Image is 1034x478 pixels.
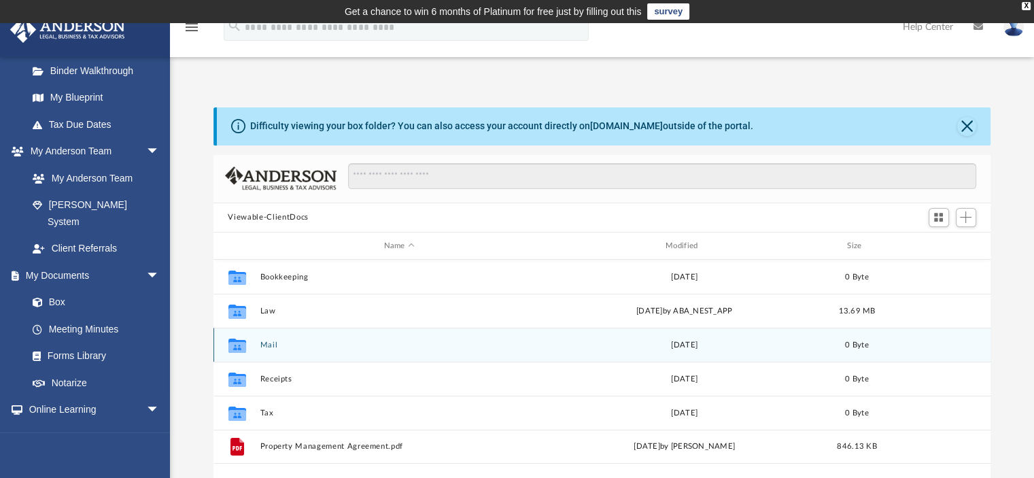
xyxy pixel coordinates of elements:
[545,240,824,252] div: Modified
[146,138,173,166] span: arrow_drop_down
[260,375,538,383] button: Receipts
[260,443,538,451] button: Property Management Agreement.pdf
[845,375,869,383] span: 0 Byte
[19,111,180,138] a: Tax Due Dates
[19,423,173,450] a: Courses
[19,57,180,84] a: Binder Walkthrough
[545,305,823,318] div: [DATE] by ABA_NEST_APP
[250,119,753,133] div: Difficulty viewing your box folder? You can also access your account directly on outside of the p...
[348,163,976,189] input: Search files and folders
[260,409,538,417] button: Tax
[845,273,869,281] span: 0 Byte
[19,235,173,262] a: Client Referrals
[260,307,538,315] button: Law
[837,443,876,451] span: 846.13 KB
[259,240,538,252] div: Name
[929,208,949,227] button: Switch to Grid View
[545,271,823,284] div: [DATE]
[545,339,823,352] div: [DATE]
[19,84,173,112] a: My Blueprint
[146,262,173,290] span: arrow_drop_down
[829,240,884,252] div: Size
[228,211,308,224] button: Viewable-ClientDocs
[647,3,689,20] a: survey
[19,192,173,235] a: [PERSON_NAME] System
[590,120,663,131] a: [DOMAIN_NAME]
[227,18,242,33] i: search
[260,341,538,349] button: Mail
[19,343,167,370] a: Forms Library
[845,341,869,349] span: 0 Byte
[345,3,642,20] div: Get a chance to win 6 months of Platinum for free just by filling out this
[1022,2,1031,10] div: close
[890,240,985,252] div: id
[19,289,167,316] a: Box
[260,273,538,281] button: Bookkeeping
[184,26,200,35] a: menu
[19,369,173,396] a: Notarize
[10,396,173,424] a: Online Learningarrow_drop_down
[146,396,173,424] span: arrow_drop_down
[845,409,869,417] span: 0 Byte
[957,117,976,136] button: Close
[545,441,823,454] div: [DATE] by [PERSON_NAME]
[219,240,253,252] div: id
[10,262,173,289] a: My Documentsarrow_drop_down
[184,19,200,35] i: menu
[956,208,976,227] button: Add
[838,307,875,315] span: 13.69 MB
[545,407,823,420] div: [DATE]
[19,165,167,192] a: My Anderson Team
[10,138,173,165] a: My Anderson Teamarrow_drop_down
[1003,17,1024,37] img: User Pic
[545,373,823,386] div: [DATE]
[6,16,129,43] img: Anderson Advisors Platinum Portal
[19,315,173,343] a: Meeting Minutes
